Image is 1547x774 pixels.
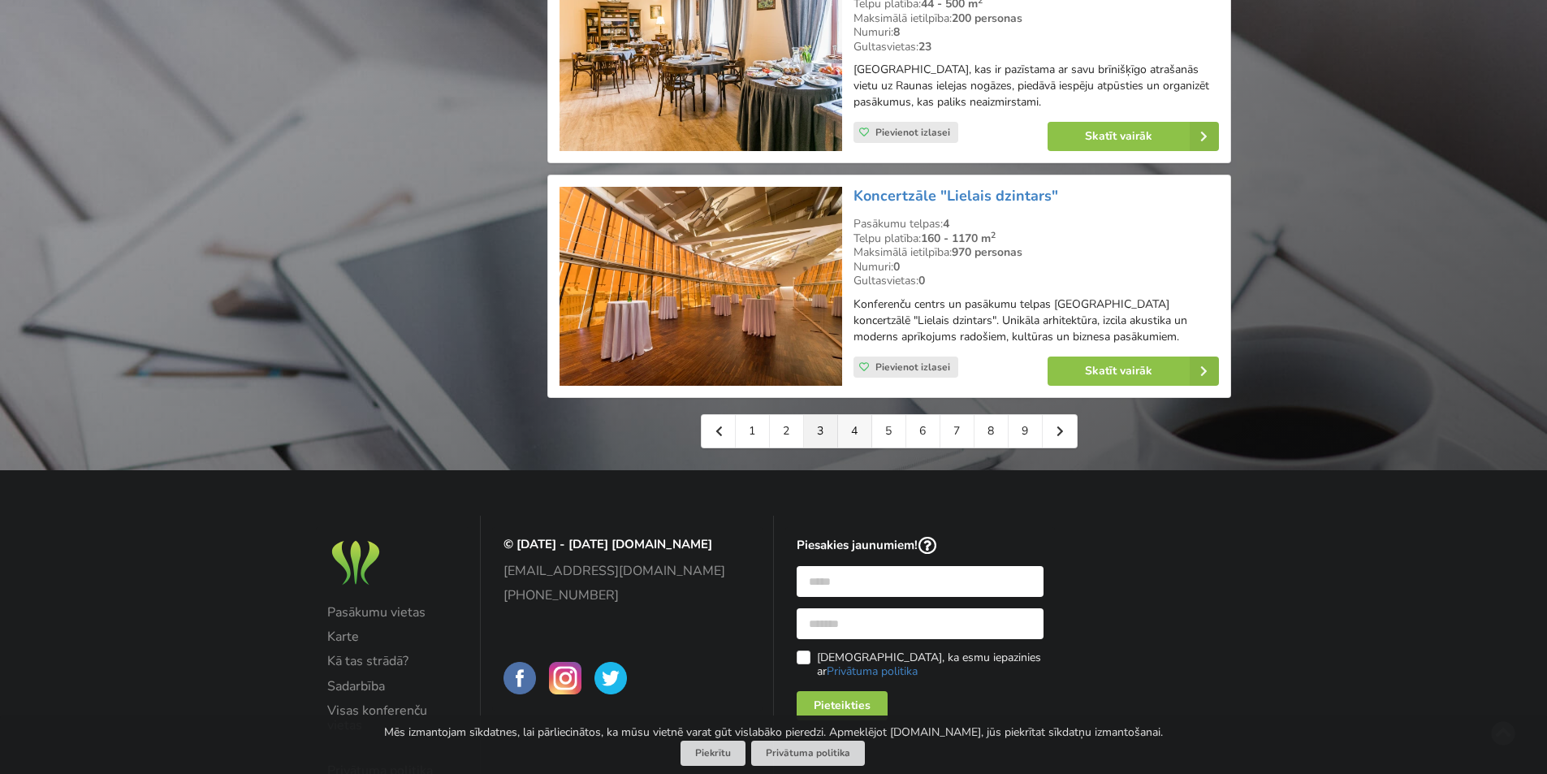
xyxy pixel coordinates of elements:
[838,415,872,448] a: 4
[681,741,745,766] button: Piekrītu
[853,231,1219,246] div: Telpu platība:
[853,296,1219,345] p: Konferenču centrs un pasākumu telpas [GEOGRAPHIC_DATA] koncertzālē "Lielais dzintars". Unikāla ar...
[327,629,458,644] a: Karte
[1048,357,1219,386] a: Skatīt vairāk
[853,245,1219,260] div: Maksimālā ietilpība:
[875,126,950,139] span: Pievienot izlasei
[853,274,1219,288] div: Gultasvietas:
[327,703,458,733] a: Visas konferenču vietas
[853,40,1219,54] div: Gultasvietas:
[594,662,627,694] img: BalticMeetingRooms on Twitter
[918,273,925,288] strong: 0
[797,691,888,720] div: Pieteikties
[503,588,751,603] a: [PHONE_NUMBER]
[974,415,1009,448] a: 8
[853,62,1219,110] p: [GEOGRAPHIC_DATA], kas ir pazīstama ar savu brīnišķīgo atrašanās vietu uz Raunas ielejas nogāzes,...
[921,231,996,246] strong: 160 - 1170 m
[827,664,918,679] a: Privātuma politika
[853,217,1219,231] div: Pasākumu telpas:
[872,415,906,448] a: 5
[906,415,940,448] a: 6
[736,415,770,448] a: 1
[943,216,949,231] strong: 4
[875,361,950,374] span: Pievienot izlasei
[952,244,1022,260] strong: 970 personas
[797,537,1044,556] p: Piesakies jaunumiem!
[503,662,536,694] img: BalticMeetingRooms on Facebook
[853,260,1219,275] div: Numuri:
[327,605,458,620] a: Pasākumu vietas
[991,229,996,241] sup: 2
[893,24,900,40] strong: 8
[797,651,1044,678] label: [DEMOGRAPHIC_DATA], ka esmu iepazinies ar
[503,564,751,578] a: [EMAIL_ADDRESS][DOMAIN_NAME]
[1009,415,1043,448] a: 9
[893,259,900,275] strong: 0
[918,39,931,54] strong: 23
[327,537,384,590] img: Baltic Meeting Rooms
[952,11,1022,26] strong: 200 personas
[1048,122,1219,151] a: Skatīt vairāk
[549,662,581,694] img: BalticMeetingRooms on Instagram
[327,679,458,694] a: Sadarbība
[751,741,865,766] a: Privātuma politika
[853,11,1219,26] div: Maksimālā ietilpība:
[804,415,838,448] a: 3
[503,537,751,552] p: © [DATE] - [DATE] [DOMAIN_NAME]
[327,654,458,668] a: Kā tas strādā?
[940,415,974,448] a: 7
[853,186,1058,205] a: Koncertzāle "Lielais dzintars"
[560,187,841,386] img: Koncertzāle | Liepāja | Koncertzāle "Lielais dzintars"
[770,415,804,448] a: 2
[853,25,1219,40] div: Numuri:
